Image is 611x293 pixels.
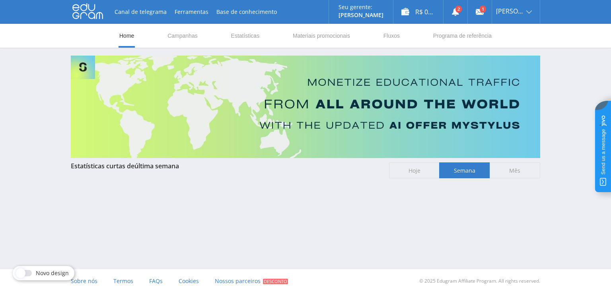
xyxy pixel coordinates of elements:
[113,269,133,293] a: Termos
[215,277,261,285] span: Nossos parceiros
[113,277,133,285] span: Termos
[119,24,135,48] a: Home
[71,269,97,293] a: Sobre nós
[496,8,524,14] span: [PERSON_NAME]
[263,279,288,284] span: Desconto
[389,162,440,178] span: Hoje
[339,12,383,18] p: [PERSON_NAME]
[149,269,163,293] a: FAQs
[215,269,288,293] a: Nossos parceiros Desconto
[490,162,540,178] span: Mês
[149,277,163,285] span: FAQs
[36,270,69,276] span: Novo design
[432,24,492,48] a: Programa de referência
[439,162,490,178] span: Semana
[134,162,179,170] span: última semana
[292,24,351,48] a: Materiais promocionais
[309,269,540,293] div: © 2025 Edugram Affiliate Program. All rights reserved.
[71,162,381,170] div: Estatísticas curtas de
[383,24,401,48] a: Fluxos
[71,277,97,285] span: Sobre nós
[167,24,198,48] a: Campanhas
[179,269,199,293] a: Cookies
[179,277,199,285] span: Cookies
[339,4,383,10] p: Seu gerente:
[71,56,540,158] img: Banner
[230,24,261,48] a: Estatísticas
